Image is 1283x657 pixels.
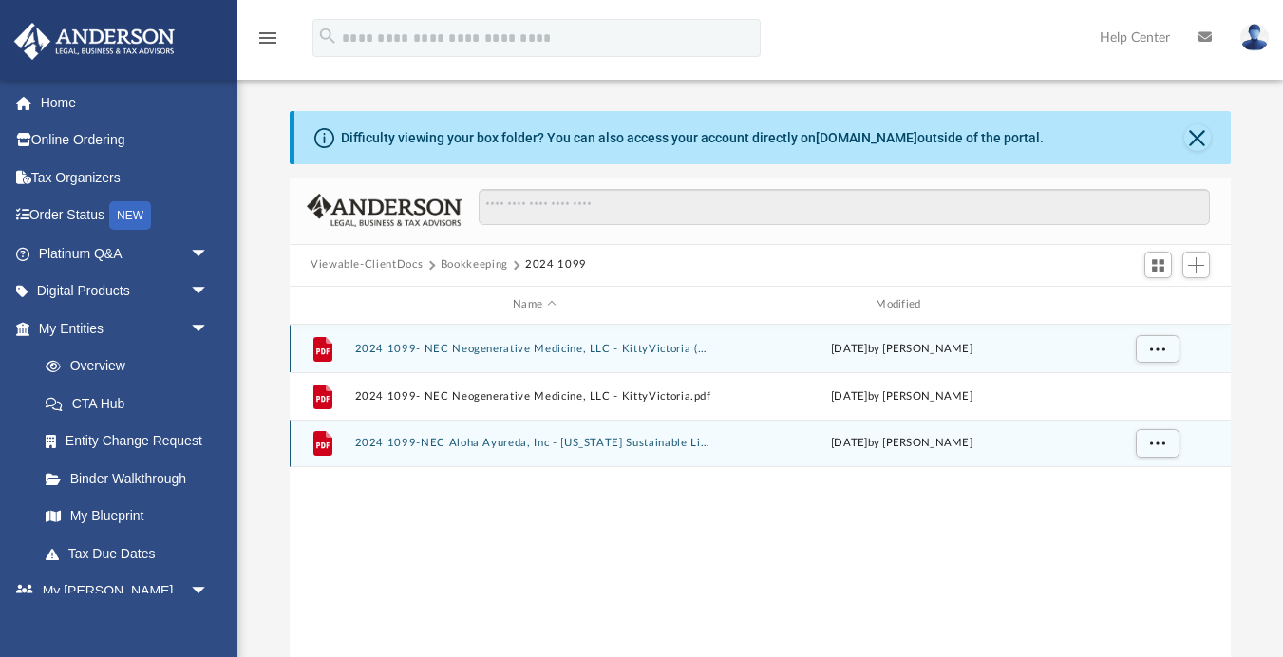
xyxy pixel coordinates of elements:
[13,235,237,272] a: Platinum Q&Aarrow_drop_down
[1184,124,1211,151] button: Close
[27,422,237,460] a: Entity Change Request
[190,272,228,311] span: arrow_drop_down
[1144,252,1173,278] button: Switch to Grid View
[13,84,237,122] a: Home
[13,197,237,235] a: Order StatusNEW
[1240,24,1269,51] img: User Pic
[13,272,237,310] a: Digital Productsarrow_drop_down
[355,437,714,449] button: 2024 1099-NEC Aloha Ayureda, Inc - [US_STATE] Sustainable Living Consultants.pdf
[722,435,1081,452] div: [DATE] by [PERSON_NAME]
[298,296,346,313] div: id
[13,310,237,347] a: My Entitiesarrow_drop_down
[27,460,237,497] a: Binder Walkthrough
[9,23,180,60] img: Anderson Advisors Platinum Portal
[1182,252,1211,278] button: Add
[190,573,228,611] span: arrow_drop_down
[722,340,1081,357] div: [DATE] by [PERSON_NAME]
[27,535,237,573] a: Tax Due Dates
[311,256,423,273] button: Viewable-ClientDocs
[441,256,508,273] button: Bookkeeping
[13,122,237,160] a: Online Ordering
[525,256,587,273] button: 2024 1099
[722,296,1082,313] div: Modified
[355,389,714,402] button: 2024 1099- NEC Neogenerative Medicine, LLC - KittyVictoria.pdf
[816,130,917,145] a: [DOMAIN_NAME]
[27,347,237,385] a: Overview
[13,573,228,633] a: My [PERSON_NAME] Teamarrow_drop_down
[27,385,237,422] a: CTA Hub
[1089,296,1222,313] div: id
[1136,429,1179,458] button: More options
[355,342,714,354] button: 2024 1099- NEC Neogenerative Medicine, LLC - KittyVictoria (Corrected).pdf
[256,27,279,49] i: menu
[13,159,237,197] a: Tax Organizers
[256,36,279,49] a: menu
[354,296,714,313] div: Name
[317,26,338,47] i: search
[1136,334,1179,363] button: More options
[109,201,151,230] div: NEW
[479,189,1210,225] input: Search files and folders
[341,128,1044,148] div: Difficulty viewing your box folder? You can also access your account directly on outside of the p...
[27,497,228,535] a: My Blueprint
[722,387,1081,404] div: [DATE] by [PERSON_NAME]
[190,310,228,348] span: arrow_drop_down
[190,235,228,273] span: arrow_drop_down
